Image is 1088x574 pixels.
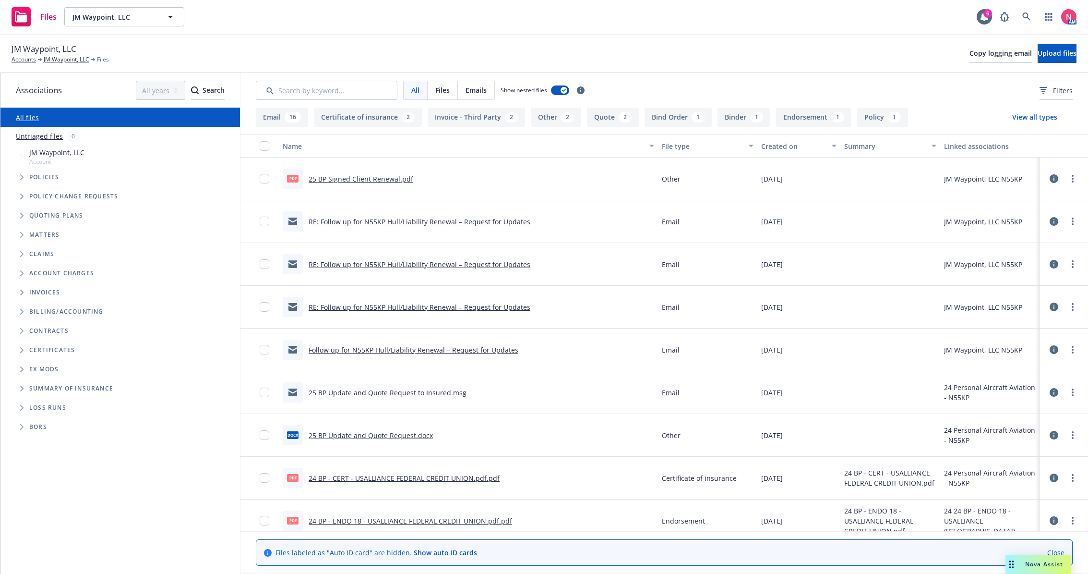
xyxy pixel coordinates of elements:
[1040,81,1073,100] button: Filters
[29,213,84,219] span: Quoting plans
[1039,7,1058,26] a: Switch app
[309,431,433,440] a: 25 BP Update and Quote Request.docx
[969,49,1032,58] span: Copy logging email
[940,134,1040,158] button: Linked associations
[16,131,63,141] a: Untriaged files
[260,516,269,525] input: Toggle Row Selected
[619,112,632,122] div: 2
[260,430,269,440] input: Toggle Row Selected
[831,112,844,122] div: 1
[29,347,75,353] span: Certificates
[761,473,783,483] span: [DATE]
[944,141,1036,151] div: Linked associations
[561,112,574,122] div: 2
[1067,387,1078,398] a: more
[435,85,450,95] span: Files
[0,302,240,437] div: Folder Tree Example
[1067,301,1078,313] a: more
[944,425,1036,445] div: 24 Personal Aircraft Aviation - N55KP
[944,302,1022,312] div: JM Waypoint, LLC N55KP
[411,85,419,95] span: All
[1067,216,1078,227] a: more
[29,232,60,238] span: Matters
[1005,555,1071,574] button: Nova Assist
[29,405,66,411] span: Loss Runs
[414,548,477,557] a: Show auto ID cards
[256,108,308,127] button: Email
[29,424,47,430] span: BORs
[662,388,680,398] span: Email
[761,388,783,398] span: [DATE]
[191,81,225,99] div: Search
[260,259,269,269] input: Toggle Row Selected
[12,55,36,64] a: Accounts
[309,260,530,269] a: RE: Follow up for N55KP Hull/Liability Renewal – Request for Updates
[191,81,225,100] button: SearchSearch
[29,290,60,295] span: Invoices
[844,468,936,488] span: 24 BP - CERT - USALLIANCE FEDERAL CREDIT UNION.pdf
[983,9,992,18] div: 6
[1005,555,1017,574] div: Drag to move
[658,134,758,158] button: File type
[287,175,299,182] span: pdf
[662,430,681,440] span: Other
[314,108,422,127] button: Certificate of insurance
[29,366,59,372] span: Ex Mods
[662,516,705,526] span: Endorsement
[402,112,415,122] div: 2
[662,217,680,227] span: Email
[29,270,94,276] span: Account charges
[995,7,1014,26] a: Report a Bug
[287,517,299,524] span: pdf
[40,13,57,21] span: Files
[944,506,1036,536] div: 24 24 BP - ENDO 18 - USALLIANCE ([GEOGRAPHIC_DATA])
[29,328,69,334] span: Contracts
[29,251,54,257] span: Claims
[279,134,658,158] button: Name
[1047,548,1064,558] a: Close
[531,108,581,127] button: Other
[1053,85,1073,96] span: Filters
[717,108,770,127] button: Binder
[309,174,413,183] a: 25 BP Signed Client Renewal.pdf
[260,473,269,483] input: Toggle Row Selected
[309,303,530,312] a: RE: Follow up for N55KP Hull/Liability Renewal – Request for Updates
[662,259,680,269] span: Email
[587,108,639,127] button: Quote
[888,112,901,122] div: 1
[505,112,518,122] div: 2
[72,12,155,22] span: JM Waypoint, LLC
[662,302,680,312] span: Email
[761,516,783,526] span: [DATE]
[944,382,1036,403] div: 24 Personal Aircraft Aviation - N55KP
[857,108,908,127] button: Policy
[287,431,299,439] span: docx
[662,473,737,483] span: Certificate of insurance
[64,7,184,26] button: JM Waypoint, LLC
[29,309,104,315] span: Billing/Accounting
[1025,560,1063,568] span: Nova Assist
[309,345,518,354] a: Follow up for N55KP Hull/Liability Renewal – Request for Updates
[260,345,269,354] input: Toggle Row Selected
[0,146,240,302] div: Tree Example
[309,217,530,226] a: RE: Follow up for N55KP Hull/Liability Renewal – Request for Updates
[761,174,783,184] span: [DATE]
[944,174,1022,184] div: JM Waypoint, LLC N55KP
[256,81,397,100] input: Search by keyword...
[969,44,1032,63] button: Copy logging email
[16,113,39,122] a: All files
[662,141,743,151] div: File type
[260,217,269,226] input: Toggle Row Selected
[8,3,60,30] a: Files
[29,194,118,199] span: Policy change requests
[466,85,487,95] span: Emails
[840,134,940,158] button: Summary
[16,84,62,97] span: Associations
[29,158,84,166] span: Account
[944,468,1036,488] div: 24 Personal Aircraft Aviation - N55KP
[761,430,783,440] span: [DATE]
[309,474,500,483] a: 24 BP - CERT - USALLIANCE FEDERAL CREDIT UNION.pdf.pdf
[1067,429,1078,441] a: more
[761,217,783,227] span: [DATE]
[260,302,269,312] input: Toggle Row Selected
